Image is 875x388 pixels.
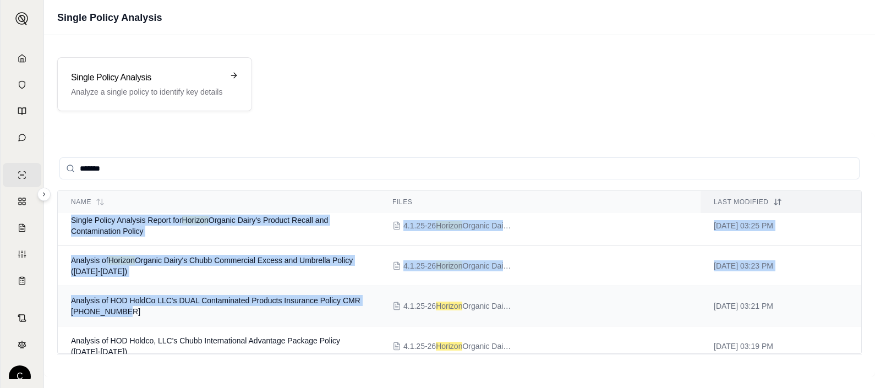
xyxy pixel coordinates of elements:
a: Contract Analysis [3,306,41,330]
td: [DATE] 03:23 PM [701,246,861,286]
td: [DATE] 03:21 PM [701,286,861,326]
a: Prompt Library [3,99,41,123]
span: 4.1.25-26 Horizon Organic Dairy - Product Recall & Contamination Policy - DUAL - CMR0000058701.pdf [403,300,513,312]
span: 4.1.25-26 Horizon Organic Dairy - Foreign Package Policy - Chubb - PHF D95048432 002.pdf [403,341,513,352]
h3: Single Policy Analysis [71,71,223,84]
span: 4.1.25-26 Horizon Organic Dairy - Umbrella Policy - Chubb - 5672-11-17.PDF [403,260,513,271]
div: Name [71,198,366,206]
td: [DATE] 03:25 PM [701,206,861,246]
h1: Single Policy Analysis [57,10,162,25]
span: Horizon [436,342,462,351]
span: Single Policy Analysis Report for Horizon Organic Dairy's Product Recall and Contamination Policy [71,216,328,236]
span: 4.1.25-26 Horizon Organic Dairy - Product Recall & Contamination Policy - Talbot - CMB345951B25.pdf [403,220,513,231]
a: Claim Coverage [3,216,41,240]
a: Single Policy [3,163,41,187]
span: Analysis of HOD Holdco, LLC's Chubb International Advantage Package Policy (2025-2026) [71,336,340,356]
img: Expand sidebar [15,12,29,25]
span: Horizon [182,216,209,225]
div: Last modified [714,198,848,206]
span: Horizon [108,256,135,265]
td: [DATE] 03:19 PM [701,326,861,367]
a: Legal Search Engine [3,332,41,357]
span: Analysis of Horizon Organic Dairy's Chubb Commercial Excess and Umbrella Policy (2025-2026) [71,256,353,276]
button: Expand sidebar [37,188,51,201]
a: Coverage Table [3,269,41,293]
th: Files [379,191,701,214]
button: Expand sidebar [11,8,33,30]
div: C [9,365,31,387]
p: Analyze a single policy to identify key details [71,86,223,97]
span: Horizon [436,261,462,270]
span: Analysis of HOD HoldCo LLC's DUAL Contaminated Products Insurance Policy CMR 00-000587-01 [71,296,360,316]
span: Horizon [436,221,462,230]
a: Policy Comparisons [3,189,41,214]
a: Documents Vault [3,73,41,97]
a: Custom Report [3,242,41,266]
a: Home [3,46,41,70]
span: Horizon [436,302,462,310]
a: Chat [3,125,41,150]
